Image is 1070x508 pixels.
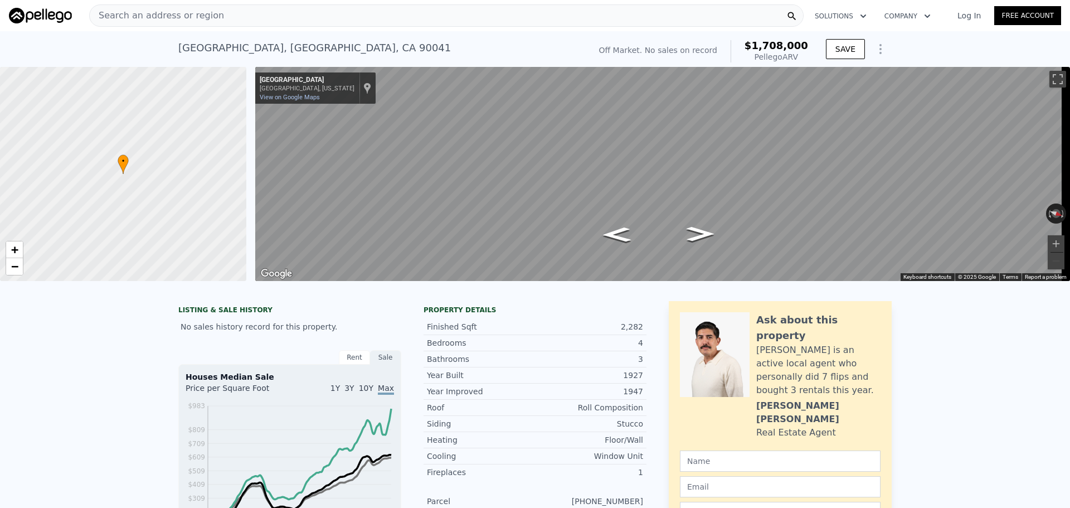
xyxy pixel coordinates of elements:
[427,370,535,381] div: Year Built
[9,8,72,23] img: Pellego
[674,223,726,244] path: Go North, Campus Rd
[188,426,205,434] tspan: $809
[745,51,808,62] div: Pellego ARV
[535,418,643,429] div: Stucco
[535,434,643,446] div: Floor/Wall
[427,434,535,446] div: Heating
[188,495,205,502] tspan: $309
[370,350,401,365] div: Sale
[535,321,643,332] div: 2,282
[359,384,373,393] span: 10Y
[427,496,535,507] div: Parcel
[427,402,535,413] div: Roof
[378,384,394,395] span: Max
[186,371,394,383] div: Houses Median Sale
[590,224,643,245] path: Go South, Campus Rd
[944,10,994,21] a: Log In
[260,76,354,85] div: [GEOGRAPHIC_DATA]
[255,67,1070,281] div: Street View
[745,40,808,51] span: $1,708,000
[958,274,996,280] span: © 2025 Google
[188,481,205,488] tspan: $409
[756,343,881,397] div: [PERSON_NAME] is an active local agent who personally did 7 flips and bought 3 rentals this year.
[680,476,881,497] input: Email
[178,40,451,56] div: [GEOGRAPHIC_DATA] , [GEOGRAPHIC_DATA] , CA 90041
[255,67,1070,281] div: Map
[680,451,881,472] input: Name
[535,370,643,381] div: 1927
[188,453,205,461] tspan: $609
[427,354,535,365] div: Bathrooms
[188,402,205,410] tspan: $983
[258,267,295,281] img: Google
[6,241,23,258] a: Zoom in
[756,426,836,439] div: Real Estate Agent
[260,94,320,101] a: View on Google Maps
[876,6,940,26] button: Company
[427,321,535,332] div: Finished Sqft
[826,39,865,59] button: SAVE
[756,399,881,426] div: [PERSON_NAME] [PERSON_NAME]
[260,85,354,92] div: [GEOGRAPHIC_DATA], [US_STATE]
[424,306,646,315] div: Property details
[427,467,535,478] div: Fireplaces
[535,337,643,349] div: 4
[535,354,643,365] div: 3
[363,82,371,94] a: Show location on map
[1049,71,1066,88] button: Toggle fullscreen view
[6,258,23,275] a: Zoom out
[1061,204,1067,224] button: Rotate clockwise
[90,9,224,22] span: Search an address or region
[344,384,354,393] span: 3Y
[188,467,205,475] tspan: $509
[806,6,876,26] button: Solutions
[599,45,717,56] div: Off Market. No sales on record
[11,259,18,273] span: −
[339,350,370,365] div: Rent
[756,312,881,343] div: Ask about this property
[535,451,643,462] div: Window Unit
[188,440,205,448] tspan: $709
[535,467,643,478] div: 1
[427,418,535,429] div: Siding
[1045,206,1067,221] button: Reset the view
[118,154,129,174] div: •
[186,383,290,400] div: Price per Square Foot
[535,386,643,397] div: 1947
[427,451,535,462] div: Cooling
[178,317,401,337] div: No sales history record for this property.
[1025,274,1067,280] a: Report a problem
[535,496,643,507] div: [PHONE_NUMBER]
[994,6,1061,25] a: Free Account
[1046,204,1052,224] button: Rotate counterclockwise
[427,386,535,397] div: Year Improved
[178,306,401,317] div: LISTING & SALE HISTORY
[11,243,18,257] span: +
[118,156,129,166] span: •
[1003,274,1018,280] a: Terms
[1048,253,1064,269] button: Zoom out
[427,337,535,349] div: Bedrooms
[1048,235,1064,252] button: Zoom in
[903,273,951,281] button: Keyboard shortcuts
[258,267,295,281] a: Open this area in Google Maps (opens a new window)
[535,402,643,413] div: Roll Composition
[330,384,340,393] span: 1Y
[869,38,892,60] button: Show Options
